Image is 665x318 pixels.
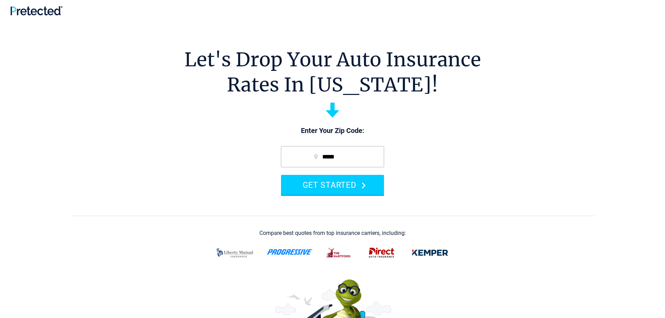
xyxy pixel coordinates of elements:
[212,244,258,262] img: liberty
[364,244,399,262] img: direct
[10,6,62,15] img: Pretected Logo
[274,126,391,136] p: Enter Your Zip Code:
[267,249,313,255] img: progressive
[407,244,453,262] img: kemper
[184,47,481,97] h1: Let's Drop Your Auto Insurance Rates In [US_STATE]!
[281,146,384,167] input: zip code
[259,230,406,236] div: Compare best quotes from top insurance carriers, including:
[322,244,356,262] img: thehartford
[281,175,384,195] button: GET STARTED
